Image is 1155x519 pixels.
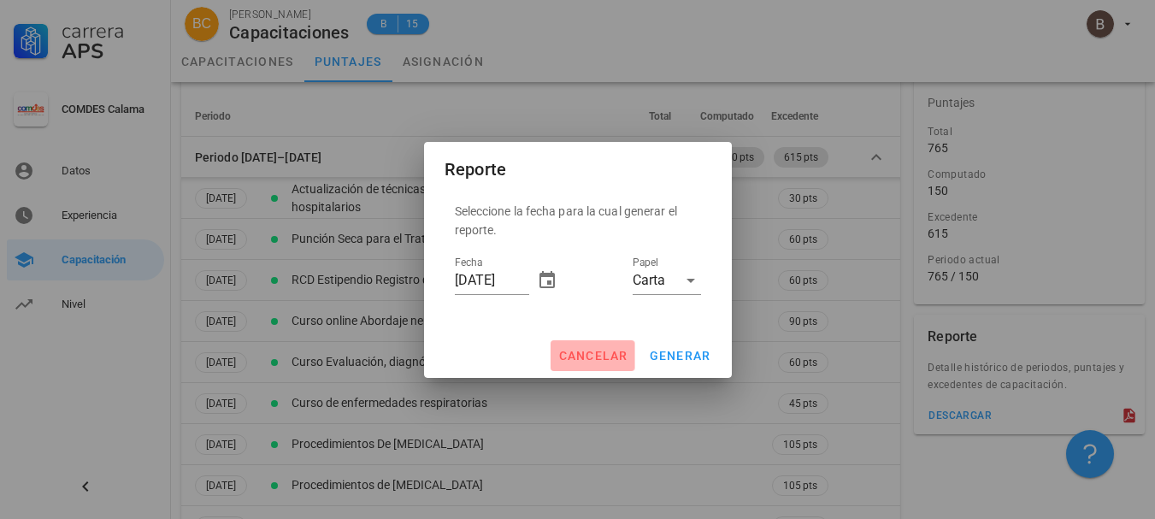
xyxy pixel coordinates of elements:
[445,156,507,183] div: Reporte
[642,340,718,371] button: generar
[455,202,701,239] p: Seleccione la fecha para la cual generar el reporte.
[633,267,701,294] div: PapelCarta
[633,273,665,288] div: Carta
[551,340,634,371] button: cancelar
[649,349,711,363] span: generar
[557,349,628,363] span: cancelar
[455,257,482,269] label: Fecha
[633,257,658,269] label: Papel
